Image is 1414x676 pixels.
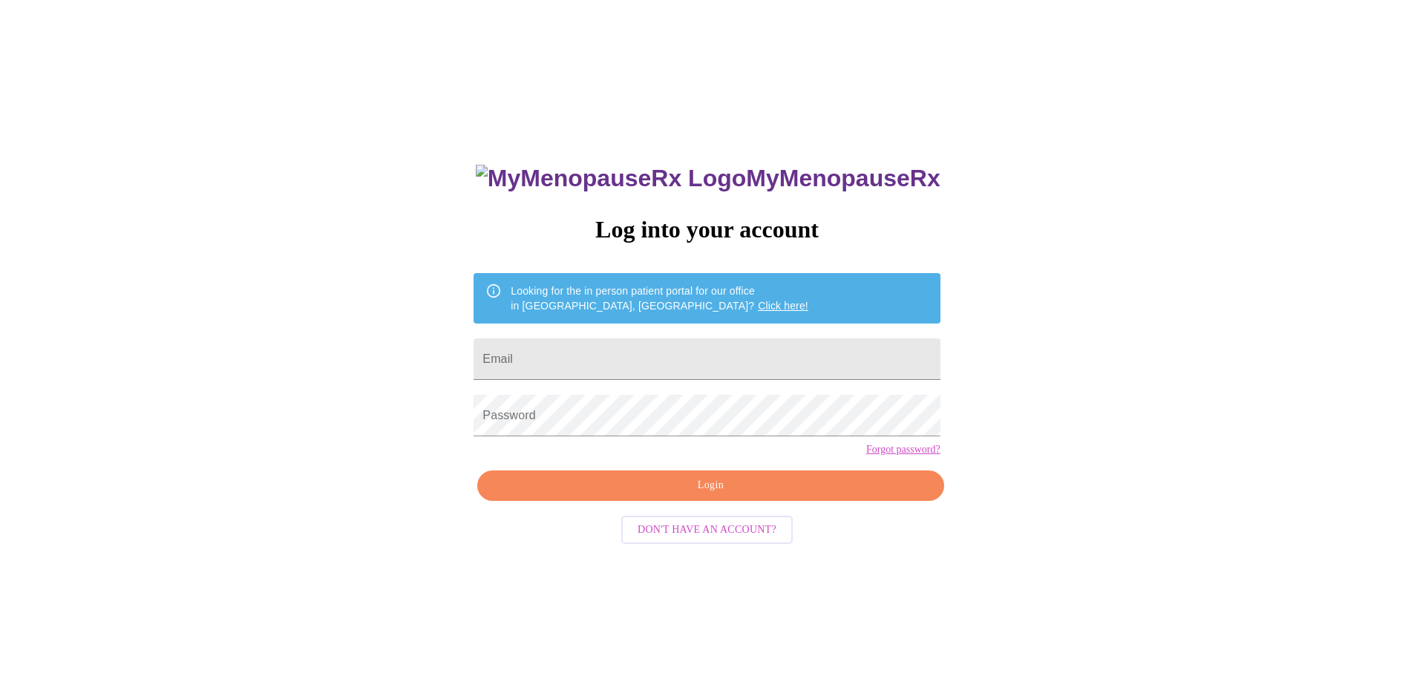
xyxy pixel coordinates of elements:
div: Looking for the in person patient portal for our office in [GEOGRAPHIC_DATA], [GEOGRAPHIC_DATA]? [511,278,808,319]
a: Forgot password? [866,444,940,456]
h3: Log into your account [474,216,940,243]
a: Don't have an account? [618,522,796,535]
span: Don't have an account? [638,521,776,539]
a: Click here! [758,300,808,312]
img: MyMenopauseRx Logo [476,165,746,192]
h3: MyMenopauseRx [476,165,940,192]
span: Login [494,476,926,495]
button: Login [477,470,943,501]
button: Don't have an account? [621,516,793,545]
